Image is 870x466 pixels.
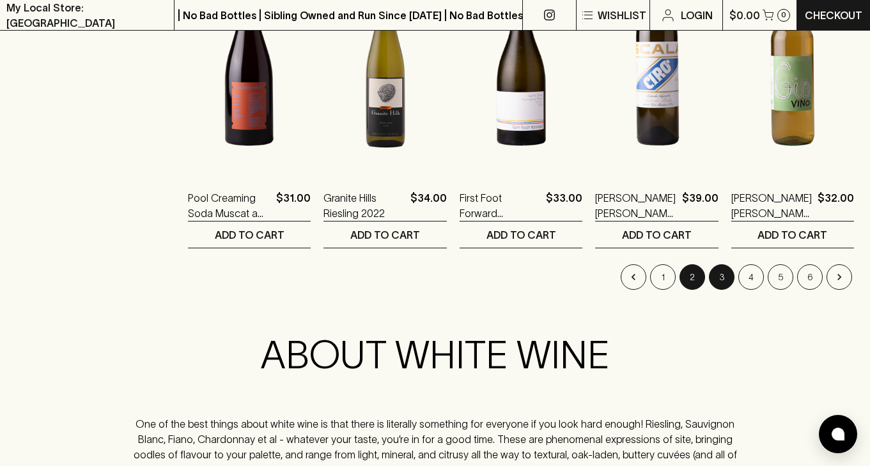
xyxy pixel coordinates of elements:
p: ADD TO CART [757,227,827,243]
button: Go to page 5 [768,264,793,290]
p: $32.00 [818,190,854,221]
p: $31.00 [276,190,311,221]
a: Pool Creaming Soda Muscat a Petit Grain 2024 [188,190,271,221]
button: ADD TO CART [323,222,446,248]
button: ADD TO CART [731,222,854,248]
p: $34.00 [410,190,447,221]
button: Go to page 1 [650,264,676,290]
img: bubble-icon [832,428,844,440]
p: ADD TO CART [486,227,556,243]
p: 0 [781,11,786,19]
button: ADD TO CART [595,222,718,248]
nav: pagination navigation [188,264,854,290]
button: Go to previous page [621,264,646,290]
button: ADD TO CART [188,222,311,248]
p: Checkout [805,8,862,23]
a: [PERSON_NAME] [PERSON_NAME] Catarratto 2023 [731,190,812,221]
a: [PERSON_NAME] [PERSON_NAME] 2023 [595,190,676,221]
p: ADD TO CART [350,227,420,243]
a: First Foot Forward Amphora Sauvignon Blanc 2023 [460,190,541,221]
p: ADD TO CART [215,227,284,243]
button: ADD TO CART [460,222,582,248]
button: Go to page 4 [738,264,764,290]
p: Wishlist [598,8,646,23]
p: $0.00 [729,8,760,23]
p: $39.00 [682,190,719,221]
p: Login [681,8,713,23]
button: Go to page 6 [797,264,823,290]
p: $33.00 [546,190,582,221]
h2: ABOUT WHITE WINE [130,332,740,378]
button: Go to page 3 [709,264,734,290]
p: ADD TO CART [622,227,692,243]
button: page 2 [680,264,705,290]
button: Go to next page [827,264,852,290]
a: Granite Hills Riesling 2022 [323,190,405,221]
